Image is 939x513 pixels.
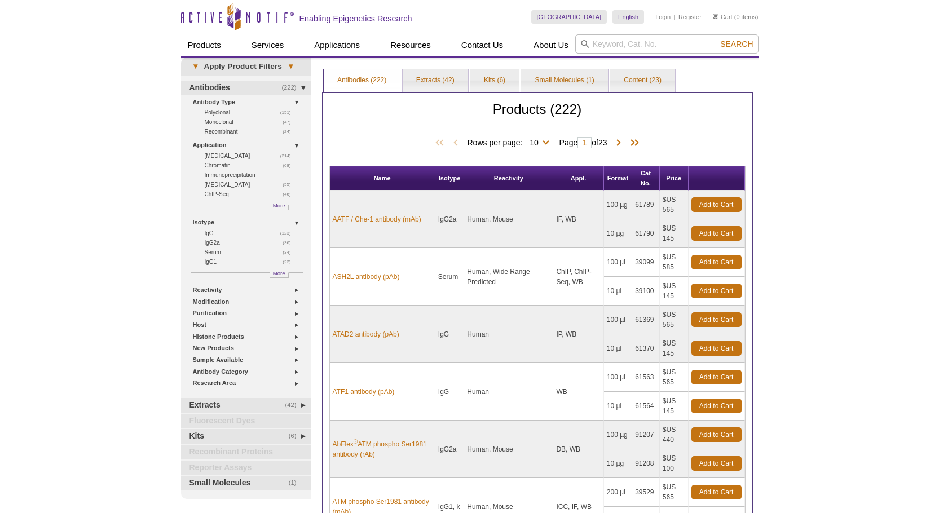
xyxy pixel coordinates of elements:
[181,461,311,475] a: Reporter Assays
[604,334,632,363] td: 10 µl
[632,478,660,507] td: 39529
[273,268,285,278] span: More
[181,429,311,444] a: (6)Kits
[674,10,676,24] li: |
[205,161,297,180] a: (68)Chromatin Immunoprecipitation
[655,13,671,21] a: Login
[283,247,297,257] span: (34)
[283,189,297,199] span: (46)
[435,421,465,478] td: IgG2a
[632,166,660,191] th: Cat No.
[289,429,303,444] span: (6)
[554,137,613,148] span: Page of
[660,421,689,449] td: $US 440
[632,219,660,248] td: 61790
[205,238,297,247] a: (36)IgG2a
[283,238,297,247] span: (36)
[660,334,689,363] td: $US 145
[553,166,603,191] th: Appl.
[283,161,297,170] span: (68)
[604,277,632,306] td: 10 µl
[632,421,660,449] td: 91207
[464,248,553,306] td: Human, Wide Range Predicted
[289,476,303,490] span: (1)
[283,180,297,189] span: (55)
[187,61,204,72] span: ▾
[660,478,689,507] td: $US 565
[624,138,641,149] span: Last Page
[181,58,311,76] a: ▾Apply Product Filters▾
[553,191,603,248] td: IF, WB
[205,108,297,117] a: (151)Polyclonal
[205,180,297,189] a: (55)[MEDICAL_DATA]
[691,341,742,356] a: Add to Cart
[205,257,297,267] a: (22)IgG1
[193,366,304,378] a: Antibody Category
[181,445,311,459] a: Recombinant Proteins
[632,449,660,478] td: 91208
[193,331,304,343] a: Histone Products
[604,248,632,277] td: 100 µl
[283,127,297,136] span: (24)
[433,138,450,149] span: First Page
[455,34,510,56] a: Contact Us
[193,342,304,354] a: New Products
[604,478,632,507] td: 200 µl
[205,189,297,199] a: (46)ChIP-Seq
[464,191,553,248] td: Human, Mouse
[691,284,742,298] a: Add to Cart
[691,226,742,241] a: Add to Cart
[181,81,311,95] a: (222)Antibodies
[632,191,660,219] td: 61789
[527,34,575,56] a: About Us
[329,104,746,126] h2: Products (222)
[270,272,289,278] a: More
[383,34,438,56] a: Resources
[193,139,304,151] a: Application
[604,166,632,191] th: Format
[553,363,603,421] td: WB
[713,10,759,24] li: (0 items)
[464,363,553,421] td: Human
[610,69,675,92] a: Content (23)
[181,398,311,413] a: (42)Extracts
[403,69,468,92] a: Extracts (42)
[280,151,297,161] span: (214)
[464,421,553,478] td: Human, Mouse
[691,255,742,269] a: Add to Cart
[632,248,660,277] td: 39099
[193,377,304,389] a: Research Area
[333,214,421,224] a: AATF / Che-1 antibody (mAb)
[205,127,297,136] a: (24)Recombinant
[193,296,304,308] a: Modification
[632,306,660,334] td: 61369
[604,363,632,392] td: 100 µl
[464,306,553,363] td: Human
[660,306,689,334] td: $US 565
[181,414,311,428] a: Fluorescent Dyes
[181,34,228,56] a: Products
[632,277,660,306] td: 39100
[333,329,399,339] a: ATAD2 antibody (pAb)
[553,421,603,478] td: DB, WB
[245,34,291,56] a: Services
[470,69,519,92] a: Kits (6)
[354,439,358,445] sup: ®
[678,13,702,21] a: Register
[660,392,689,421] td: $US 145
[450,138,461,149] span: Previous Page
[604,191,632,219] td: 100 µg
[691,312,742,327] a: Add to Cart
[280,228,297,238] span: (123)
[282,61,299,72] span: ▾
[612,10,644,24] a: English
[660,166,689,191] th: Price
[193,319,304,331] a: Host
[632,334,660,363] td: 61370
[193,307,304,319] a: Purification
[604,306,632,334] td: 100 µl
[193,284,304,296] a: Reactivity
[604,421,632,449] td: 100 µg
[660,219,689,248] td: $US 145
[713,14,718,19] img: Your Cart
